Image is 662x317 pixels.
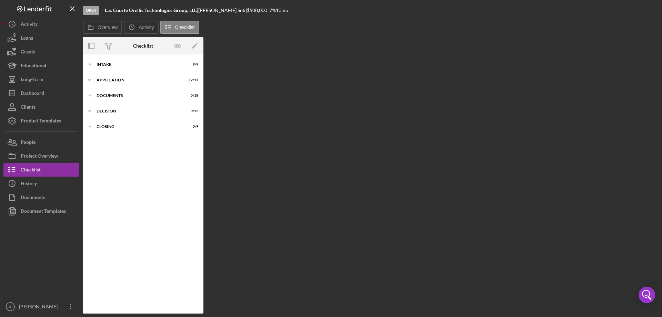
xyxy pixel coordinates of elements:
[98,24,118,30] label: Overview
[105,7,197,13] b: Lac Courte Orellis Technologies Group, LLC
[186,93,198,98] div: 0 / 18
[269,8,276,13] div: 7 %
[8,305,12,309] text: JS
[175,24,195,30] label: Checklist
[3,31,79,45] button: Loans
[21,149,58,165] div: Project Overview
[83,21,122,34] button: Overview
[21,114,61,129] div: Product Templates
[3,100,79,114] button: Clients
[186,125,198,129] div: 0 / 9
[3,163,79,177] button: Checklist
[97,109,181,113] div: Decision
[21,177,37,192] div: History
[21,163,41,178] div: Checklist
[186,109,198,113] div: 0 / 12
[21,204,66,220] div: Document Templates
[186,62,198,67] div: 9 / 9
[21,31,33,47] div: Loans
[133,43,153,49] div: Checklist
[83,6,99,15] div: Open
[247,7,267,13] span: $500,000
[105,8,198,13] div: |
[3,204,79,218] button: Document Templates
[3,72,79,86] button: Long-Term
[276,8,288,13] div: 10 mo
[21,100,36,116] div: Clients
[160,21,199,34] button: Checklist
[21,135,36,151] div: People
[97,125,181,129] div: Closing
[97,78,181,82] div: Application
[21,59,46,74] div: Educational
[186,78,198,82] div: 12 / 14
[3,45,79,59] button: Grants
[3,177,79,190] button: History
[3,59,79,72] button: Educational
[3,114,79,128] button: Product Templates
[124,21,158,34] button: Activity
[3,86,79,100] button: Dashboard
[21,190,45,206] div: Documents
[3,135,79,149] button: People
[639,287,655,303] div: Open Intercom Messenger
[97,93,181,98] div: Documents
[3,300,79,314] button: JS[PERSON_NAME]
[21,17,38,33] div: Activity
[3,149,79,163] button: Project Overview
[21,86,44,102] div: Dashboard
[21,72,43,88] div: Long-Term
[3,17,79,31] button: Activity
[21,45,35,60] div: Grants
[198,8,247,13] div: [PERSON_NAME] Soli |
[3,190,79,204] button: Documents
[139,24,154,30] label: Activity
[97,62,181,67] div: Intake
[17,300,62,315] div: [PERSON_NAME]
